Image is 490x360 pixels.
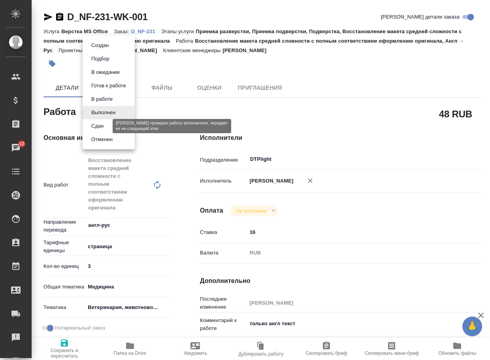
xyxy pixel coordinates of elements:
[89,41,111,50] button: Создан
[89,81,128,90] button: Готов к работе
[89,68,122,77] button: В ожидании
[89,108,118,117] button: Выполнен
[89,122,106,130] button: Сдан
[89,135,115,144] button: Отменен
[89,55,112,63] button: Подбор
[89,95,115,104] button: В работе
